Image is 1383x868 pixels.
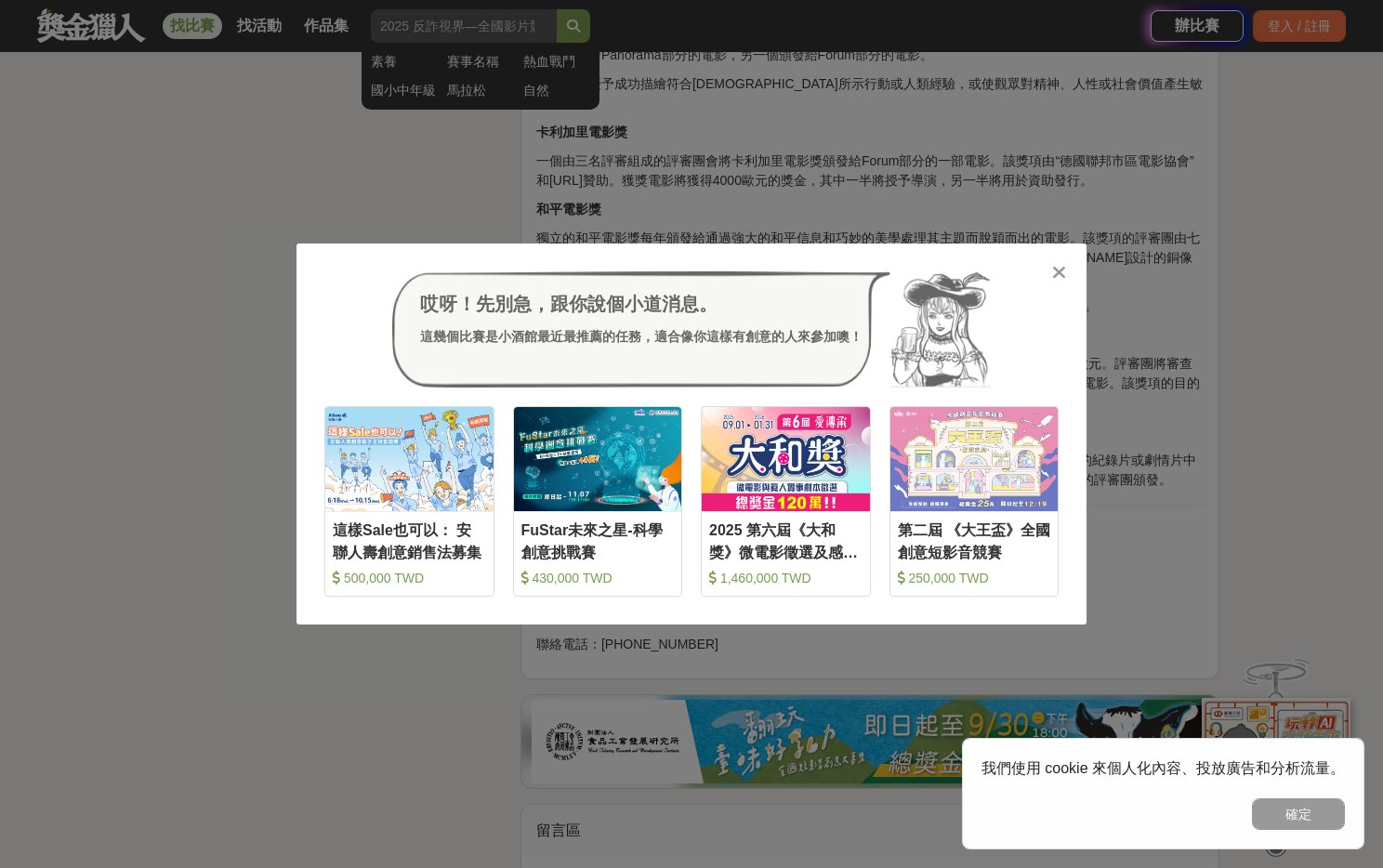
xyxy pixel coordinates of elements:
[521,519,675,561] div: FuStar未來之星-科學創意挑戰賽
[521,569,675,587] div: 430,000 TWD
[420,290,863,318] div: 哎呀！先別急，跟你說個小道消息。
[898,519,1051,561] div: 第二屆 《大王盃》全國創意短影音競賽
[1252,798,1345,830] button: 確定
[898,569,1051,587] div: 250,000 TWD
[324,406,494,597] a: Cover Image這樣Sale也可以： 安聯人壽創意銷售法募集 500,000 TWD
[420,327,863,347] div: 這幾個比賽是小酒館最近最推薦的任務，適合像你這樣有創意的人來參加噢！
[981,760,1345,776] span: 我們使用 cookie 來個人化內容、投放廣告和分析流量。
[709,569,863,587] div: 1,460,000 TWD
[701,406,871,597] a: Cover Image2025 第六屆《大和獎》微電影徵選及感人實事分享 1,460,000 TWD
[333,519,486,561] div: 這樣Sale也可以： 安聯人壽創意銷售法募集
[514,407,682,510] img: Cover Image
[709,519,863,561] div: 2025 第六屆《大和獎》微電影徵選及感人實事分享
[513,406,683,597] a: Cover ImageFuStar未來之星-科學創意挑戰賽 430,000 TWD
[890,271,991,388] img: Avatar
[889,406,1060,597] a: Cover Image第二屆 《大王盃》全國創意短影音競賽 250,000 TWD
[325,407,494,510] img: Cover Image
[702,407,870,510] img: Cover Image
[333,569,486,587] div: 500,000 TWD
[890,407,1059,510] img: Cover Image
